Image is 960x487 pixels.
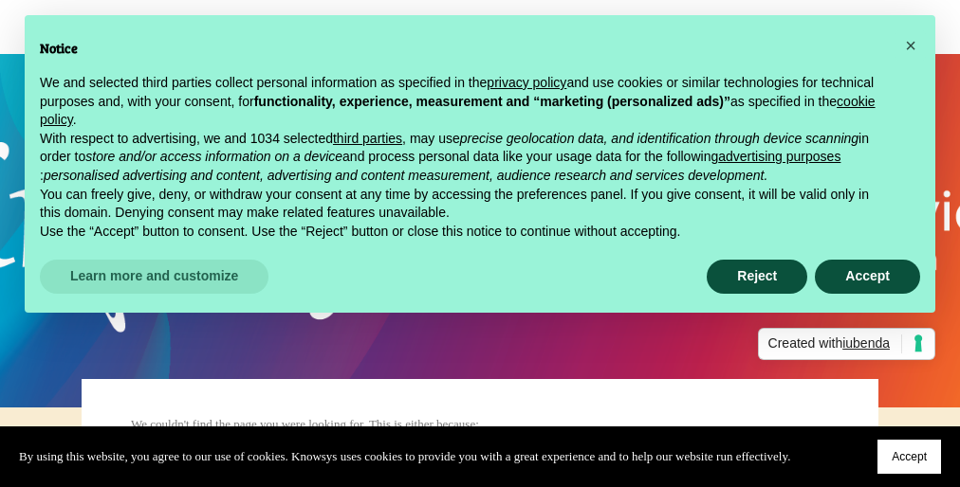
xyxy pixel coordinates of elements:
[40,186,890,223] p: You can freely give, deny, or withdraw your consent at any time by accessing the preferences pane...
[19,446,790,467] p: By using this website, you agree to our use of cookies. Knowsys uses cookies to provide you with ...
[707,260,807,294] button: Reject
[131,414,623,435] p: We couldn't find the page you were looking for. This is either because:
[905,35,916,56] span: ×
[333,130,402,149] button: third parties
[40,74,890,130] p: We and selected third parties collect personal information as specified in the and use cookies or...
[815,260,920,294] button: Accept
[44,168,767,183] em: personalised advertising and content, advertising and content measurement, audience research and ...
[460,131,858,146] em: precise geolocation data, and identification through device scanning
[40,38,890,59] h2: Notice
[487,75,566,90] a: privacy policy
[895,30,926,61] button: Close this notice
[758,328,935,360] a: Created withiubenda
[877,440,941,474] button: Accept
[254,94,730,109] strong: functionality, experience, measurement and “marketing (personalized ads)”
[892,450,927,463] span: Accept
[40,94,876,128] a: cookie policy
[718,148,840,167] button: advertising purposes
[85,149,342,164] em: store and/or access information on a device
[40,260,268,294] button: Learn more and customize
[40,130,890,186] p: With respect to advertising, we and 1034 selected , may use in order to and process personal data...
[842,335,890,351] span: iubenda
[768,334,902,353] span: Created with
[40,223,890,242] p: Use the “Accept” button to consent. Use the “Reject” button or close this notice to continue with...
